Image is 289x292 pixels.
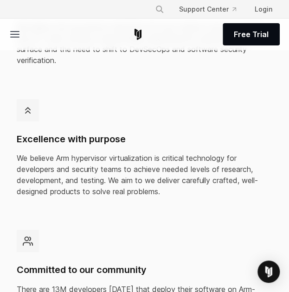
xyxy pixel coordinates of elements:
[172,1,244,18] a: Support Center
[132,29,144,40] a: Corellium Home
[17,133,272,145] h4: Excellence with purpose
[151,1,168,18] button: Search
[234,29,269,40] span: Free Trial
[17,263,272,276] h4: Committed to our community
[148,1,280,18] div: Navigation Menu
[247,1,280,18] a: Login
[257,260,280,283] div: Open Intercom Messenger
[17,152,272,197] p: We believe Arm hypervisor virtualization is critical technology for developers and security teams...
[223,23,280,45] a: Free Trial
